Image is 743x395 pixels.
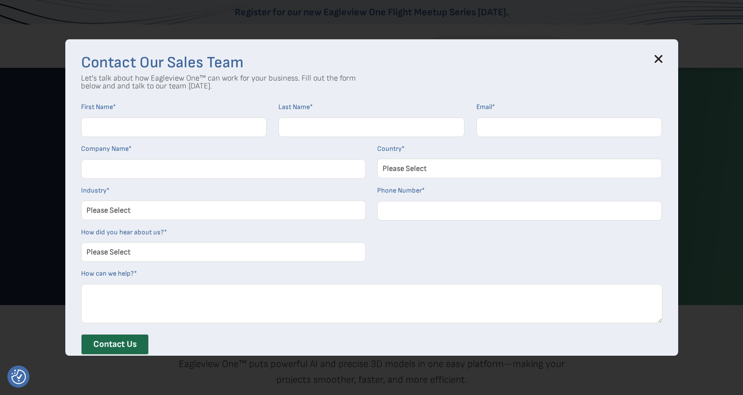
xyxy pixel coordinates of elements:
img: Revisit consent button [11,369,26,384]
button: Consent Preferences [11,369,26,384]
input: Contact Us [81,334,149,355]
span: Last Name [278,103,310,111]
p: Let's talk about how Eagleview One™ can work for your business. Fill out the form below and and t... [81,75,356,90]
span: How did you hear about us? [81,228,164,236]
span: Industry [81,186,107,195]
span: How can we help? [81,269,134,278]
span: First Name [81,103,113,111]
span: Country [377,144,402,153]
span: Phone Number [377,186,422,195]
h3: Contact Our Sales Team [81,55,662,71]
span: Company Name [81,144,129,153]
span: Email [476,103,492,111]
